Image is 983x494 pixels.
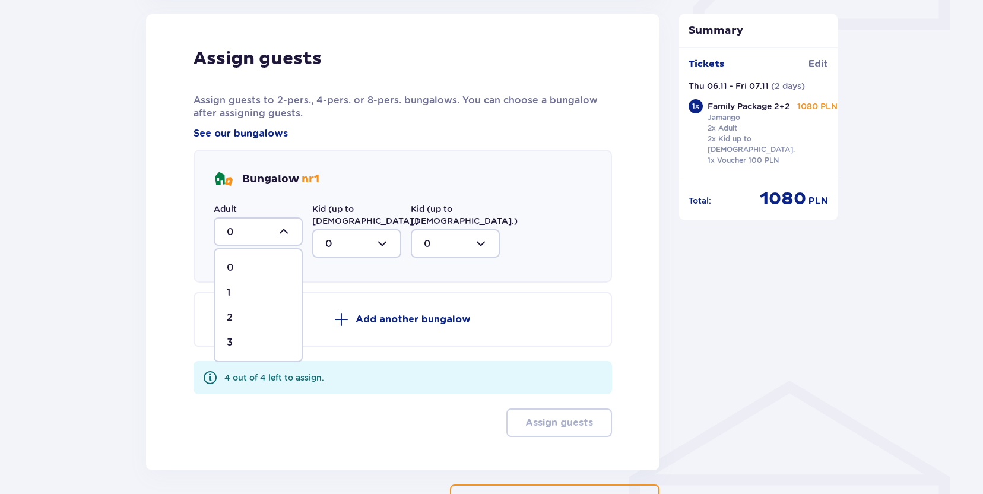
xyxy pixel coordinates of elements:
[312,203,419,227] label: Kid (up to [DEMOGRAPHIC_DATA].)
[194,127,288,140] a: See our bungalows
[194,94,612,120] p: Assign guests to 2-pers., 4-pers. or 8-pers. bungalows. You can choose a bungalow after assigning...
[808,195,828,208] span: PLN
[525,416,593,429] p: Assign guests
[708,100,790,112] p: Family Package 2+2
[679,24,838,38] p: Summary
[689,58,724,71] p: Tickets
[227,261,234,274] p: 0
[224,372,324,384] div: 4 out of 4 left to assign.
[808,58,828,71] span: Edit
[227,311,233,324] p: 2
[506,408,612,437] button: Assign guests
[356,313,471,326] p: Add another bungalow
[771,80,805,92] p: ( 2 days )
[708,123,798,166] p: 2x Adult 2x Kid up to [DEMOGRAPHIC_DATA]. 1x Voucher 100 PLN
[194,47,322,70] p: Assign guests
[214,203,237,215] label: Adult
[411,203,518,227] label: Kid (up to [DEMOGRAPHIC_DATA].)
[708,112,740,123] p: Jamango
[797,100,838,112] p: 1080 PLN
[689,80,769,92] p: Thu 06.11 - Fri 07.11
[760,188,806,210] span: 1080
[242,172,319,186] p: Bungalow
[194,292,612,347] button: Add another bungalow
[227,336,233,349] p: 3
[214,170,233,189] img: bungalows Icon
[227,286,230,299] p: 1
[689,195,711,207] p: Total :
[689,99,703,113] div: 1 x
[302,172,319,186] span: nr 1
